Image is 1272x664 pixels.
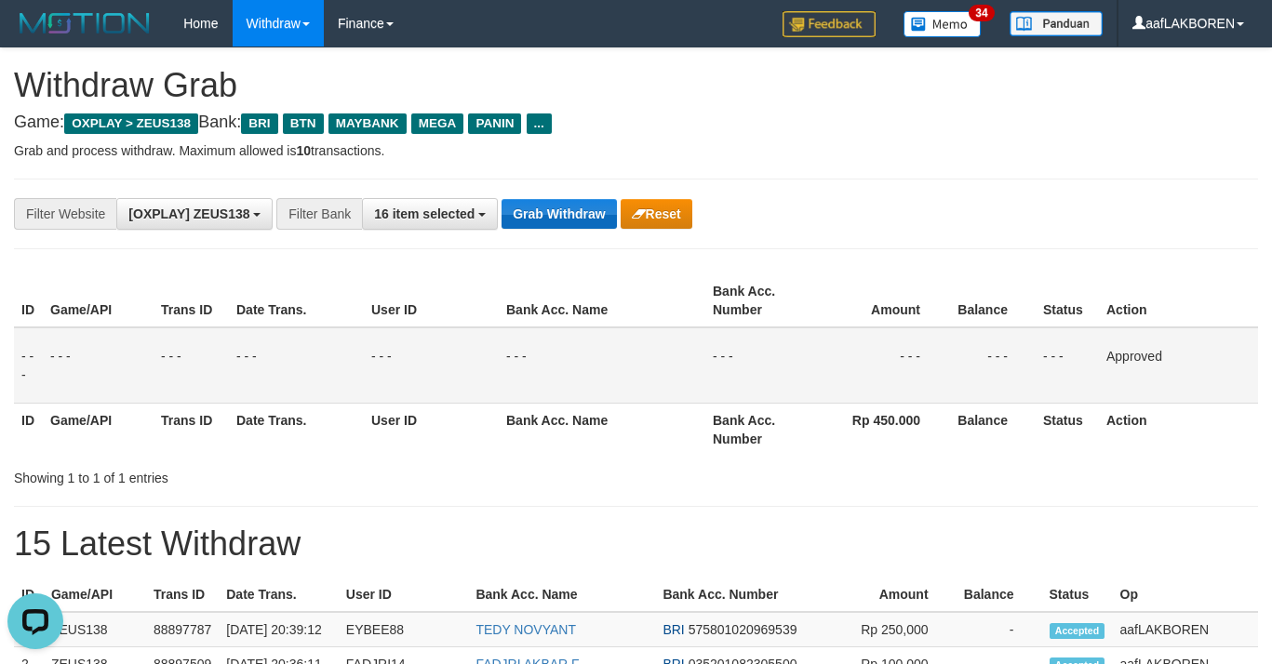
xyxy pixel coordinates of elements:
[219,578,339,612] th: Date Trans.
[154,327,229,404] td: - - -
[229,274,364,327] th: Date Trans.
[296,143,311,158] strong: 10
[411,113,464,134] span: MEGA
[44,612,146,647] td: ZEUS138
[527,113,552,134] span: ...
[116,198,273,230] button: [OXPLAY] ZEUS138
[14,113,1258,132] h4: Game: Bank:
[621,199,692,229] button: Reset
[1113,578,1259,612] th: Op
[14,67,1258,104] h1: Withdraw Grab
[43,403,154,456] th: Game/API
[1042,578,1113,612] th: Status
[241,113,277,134] span: BRI
[705,274,816,327] th: Bank Acc. Number
[154,403,229,456] th: Trans ID
[948,403,1036,456] th: Balance
[1036,274,1099,327] th: Status
[14,274,43,327] th: ID
[1113,612,1259,647] td: aafLAKBOREN
[14,198,116,230] div: Filter Website
[689,622,797,637] span: Copy 575801020969539 to clipboard
[128,206,249,221] span: [OXPLAY] ZEUS138
[816,274,948,327] th: Amount
[705,327,816,404] td: - - -
[14,327,43,404] td: - - -
[364,403,499,456] th: User ID
[834,612,956,647] td: Rp 250,000
[229,403,364,456] th: Date Trans.
[475,622,576,637] a: TEDY NOVYANT
[1036,403,1099,456] th: Status
[957,612,1042,647] td: -
[64,113,198,134] span: OXPLAY > ZEUS138
[146,578,219,612] th: Trans ID
[43,274,154,327] th: Game/API
[362,198,498,230] button: 16 item selected
[502,199,616,229] button: Grab Withdraw
[43,327,154,404] td: - - -
[1099,327,1258,404] td: Approved
[283,113,324,134] span: BTN
[1036,327,1099,404] td: - - -
[499,403,705,456] th: Bank Acc. Name
[957,578,1042,612] th: Balance
[328,113,407,134] span: MAYBANK
[154,274,229,327] th: Trans ID
[14,461,516,487] div: Showing 1 to 1 of 1 entries
[7,7,63,63] button: Open LiveChat chat widget
[705,403,816,456] th: Bank Acc. Number
[969,5,994,21] span: 34
[948,327,1036,404] td: - - -
[948,274,1036,327] th: Balance
[339,578,469,612] th: User ID
[14,525,1258,563] h1: 15 Latest Withdraw
[44,578,146,612] th: Game/API
[655,578,834,612] th: Bank Acc. Number
[364,327,499,404] td: - - -
[468,113,521,134] span: PANIN
[374,206,475,221] span: 16 item selected
[14,578,44,612] th: ID
[276,198,362,230] div: Filter Bank
[146,612,219,647] td: 88897787
[1010,11,1103,36] img: panduan.png
[499,327,705,404] td: - - -
[663,622,684,637] span: BRI
[834,578,956,612] th: Amount
[783,11,876,37] img: Feedback.jpg
[1099,274,1258,327] th: Action
[816,403,948,456] th: Rp 450.000
[1099,403,1258,456] th: Action
[14,141,1258,160] p: Grab and process withdraw. Maximum allowed is transactions.
[14,9,155,37] img: MOTION_logo.png
[339,612,469,647] td: EYBEE88
[14,403,43,456] th: ID
[499,274,705,327] th: Bank Acc. Name
[364,274,499,327] th: User ID
[468,578,655,612] th: Bank Acc. Name
[1050,623,1105,639] span: Accepted
[229,327,364,404] td: - - -
[904,11,982,37] img: Button%20Memo.svg
[219,612,339,647] td: [DATE] 20:39:12
[816,327,948,404] td: - - -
